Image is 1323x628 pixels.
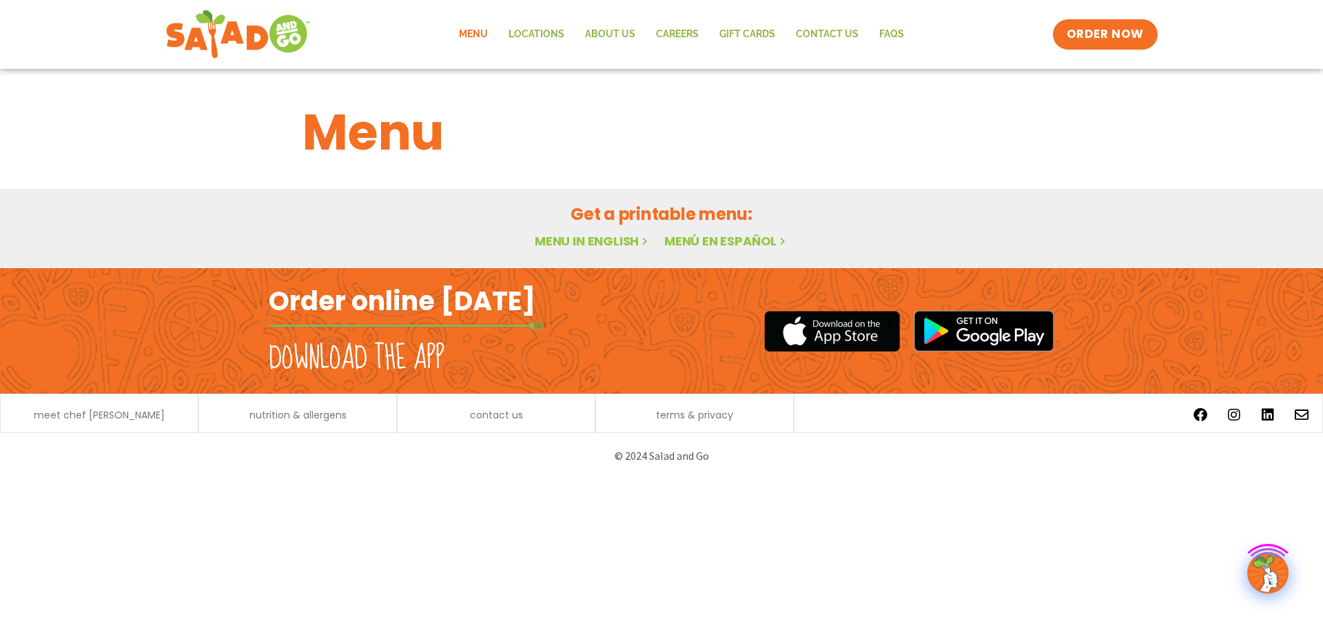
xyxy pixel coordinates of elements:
a: About Us [575,19,646,50]
h2: Order online [DATE] [269,284,535,318]
a: Menu in English [535,232,650,250]
a: Menú en español [664,232,788,250]
a: Careers [646,19,709,50]
a: ORDER NOW [1053,19,1158,50]
a: Locations [498,19,575,50]
img: google_play [914,310,1054,352]
h2: Get a printable menu: [302,202,1021,226]
img: fork [269,322,544,330]
a: nutrition & allergens [249,410,347,420]
a: GIFT CARDS [709,19,786,50]
img: new-SAG-logo-768×292 [165,7,311,62]
nav: Menu [449,19,914,50]
a: Contact Us [786,19,869,50]
p: © 2024 Salad and Go [276,447,1047,465]
a: meet chef [PERSON_NAME] [34,410,165,420]
a: Menu [449,19,498,50]
a: FAQs [869,19,914,50]
a: contact us [470,410,523,420]
h1: Menu [302,95,1021,170]
span: ORDER NOW [1067,26,1144,43]
a: terms & privacy [656,410,733,420]
h2: Download the app [269,339,444,378]
img: appstore [764,309,900,354]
